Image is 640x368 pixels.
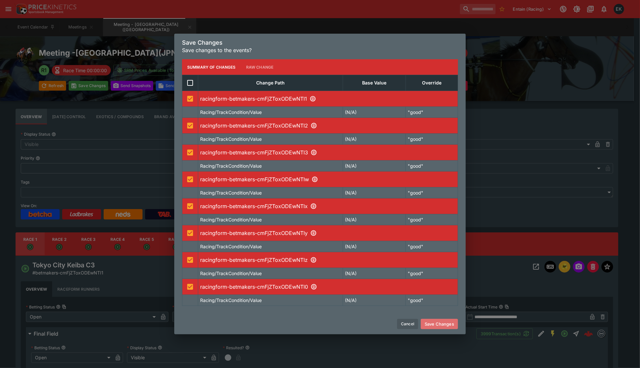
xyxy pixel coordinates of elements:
[200,229,456,237] p: racingform-betmakers-cmFjZToxODEwNTIy
[406,214,458,225] td: "good"
[406,161,458,172] td: "good"
[343,187,406,198] td: (N/A)
[182,39,458,46] h5: Save Changes
[200,109,262,116] p: Racing/TrackCondition/Value
[406,241,458,252] td: "good"
[200,297,262,304] p: Racing/TrackCondition/Value
[200,189,262,196] p: Racing/TrackCondition/Value
[310,230,317,236] svg: R6 - Tokyo City Keiba B2
[343,295,406,306] td: (N/A)
[200,162,262,169] p: Racing/TrackCondition/Value
[311,122,317,129] svg: R2 - Tokyo City Keiba 2Yo
[343,241,406,252] td: (N/A)
[343,268,406,279] td: (N/A)
[406,295,458,306] td: "good"
[343,107,406,118] td: (N/A)
[182,46,458,54] p: Save changes to the events?
[406,75,458,91] th: Override
[397,319,418,329] button: Cancel
[406,134,458,145] td: "good"
[311,149,317,156] svg: R3 - Tokyo City Keiba 2Yo
[241,59,279,75] button: Raw Change
[343,75,406,91] th: Base Value
[311,284,317,290] svg: R8 - Tokyo City Keiba C2
[310,95,316,102] svg: R1 - Tokyo City Keiba C3
[312,176,318,183] svg: R4 - Tokyo City Keiba C2
[200,270,262,277] p: Racing/TrackCondition/Value
[406,268,458,279] td: "good"
[343,161,406,172] td: (N/A)
[200,175,456,183] p: racingform-betmakers-cmFjZToxODEwNTIw
[182,59,241,75] button: Summary of Changes
[200,136,262,142] p: Racing/TrackCondition/Value
[421,319,458,329] button: Save Changes
[200,216,262,223] p: Racing/TrackCondition/Value
[310,203,317,209] svg: R5 - Tokyo City Keiba C2
[200,243,262,250] p: Racing/TrackCondition/Value
[200,283,456,291] p: racingform-betmakers-cmFjZToxODEwNTI0
[406,187,458,198] td: "good"
[198,75,343,91] th: Change Path
[200,149,456,156] p: racingform-betmakers-cmFjZToxODEwNTI3
[343,214,406,225] td: (N/A)
[200,202,456,210] p: racingform-betmakers-cmFjZToxODEwNTIx
[200,256,456,264] p: racingform-betmakers-cmFjZToxODEwNTIz
[310,257,317,263] svg: R7 - Tokyo City Keiba A2
[200,95,456,103] p: racingform-betmakers-cmFjZToxODEwNTI1
[200,122,456,129] p: racingform-betmakers-cmFjZToxODEwNTI2
[343,134,406,145] td: (N/A)
[406,107,458,118] td: "good"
